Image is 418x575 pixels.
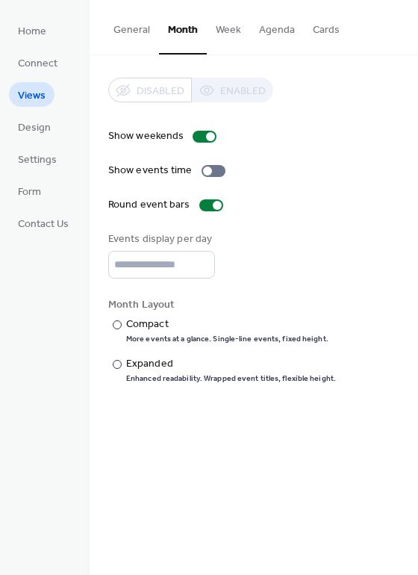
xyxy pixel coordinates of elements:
div: Show events time [108,163,193,178]
a: Home [9,18,55,43]
a: Design [9,114,60,139]
div: Month Layout [108,297,396,313]
div: Events display per day [108,231,212,247]
span: Views [18,88,46,104]
span: Settings [18,152,57,168]
div: Round event bars [108,197,190,213]
a: Settings [9,146,66,171]
span: Design [18,120,51,136]
a: Contact Us [9,211,78,235]
span: Form [18,184,41,200]
a: Form [9,178,50,203]
div: More events at a glance. Single-line events, fixed height. [126,334,328,344]
div: Compact [126,317,325,332]
span: Connect [18,56,57,72]
span: Home [18,24,46,40]
span: Contact Us [18,217,69,232]
div: Expanded [126,356,333,372]
div: Show weekends [108,128,184,144]
div: Enhanced readability. Wrapped event titles, flexible height. [126,373,336,384]
a: Connect [9,50,66,75]
a: Views [9,82,54,107]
